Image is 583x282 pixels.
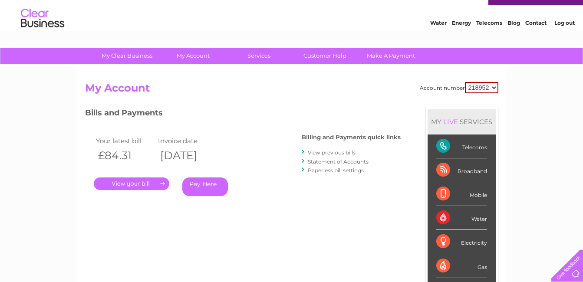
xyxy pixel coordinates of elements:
a: My Clear Business [91,48,163,64]
div: Broadband [436,158,487,182]
div: Gas [436,254,487,278]
div: LIVE [441,118,460,126]
a: Log out [554,37,575,43]
div: Water [436,206,487,230]
h3: Bills and Payments [85,107,401,122]
h4: Billing and Payments quick links [302,134,401,141]
a: Blog [507,37,520,43]
a: Statement of Accounts [308,158,369,165]
div: Clear Business is a trading name of Verastar Limited (registered in [GEOGRAPHIC_DATA] No. 3667643... [87,5,497,42]
div: Electricity [436,230,487,254]
a: Customer Help [289,48,361,64]
img: logo.png [20,23,65,49]
a: Water [430,37,447,43]
a: Services [223,48,295,64]
a: Energy [452,37,471,43]
a: My Account [157,48,229,64]
a: Telecoms [476,37,502,43]
div: Account number [420,82,498,93]
a: Contact [525,37,547,43]
th: £84.31 [94,147,156,164]
th: [DATE] [156,147,218,164]
a: View previous bills [308,149,356,156]
div: Mobile [436,182,487,206]
a: Paperless bill settings [308,167,364,174]
td: Invoice date [156,135,218,147]
a: Make A Payment [355,48,427,64]
a: 0333 014 3131 [419,4,479,15]
td: Your latest bill [94,135,156,147]
div: MY SERVICES [428,109,496,134]
a: Pay Here [182,177,228,196]
a: . [94,177,169,190]
h2: My Account [85,82,498,98]
div: Telecoms [436,134,487,158]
